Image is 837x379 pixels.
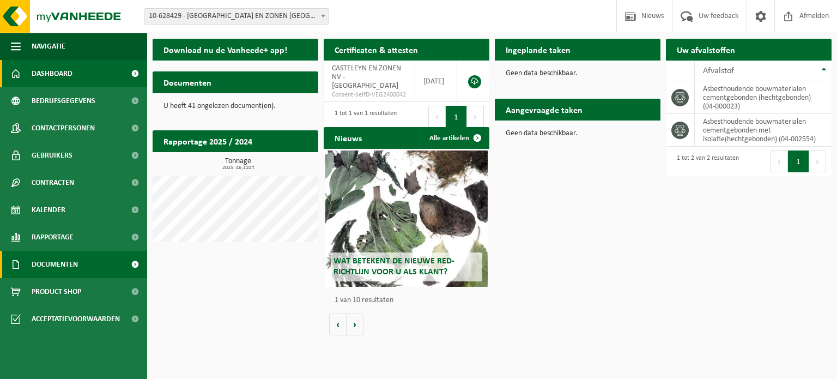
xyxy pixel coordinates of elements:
[32,169,74,196] span: Contracten
[32,278,81,305] span: Product Shop
[695,81,832,114] td: asbesthoudende bouwmaterialen cementgebonden (hechtgebonden) (04-000023)
[506,70,650,77] p: Geen data beschikbaar.
[695,114,832,147] td: asbesthoudende bouwmaterialen cementgebonden met isolatie(hechtgebonden) (04-002554)
[32,224,74,251] span: Rapportage
[237,152,317,173] a: Bekijk rapportage
[158,165,318,171] span: 2025: 46,110 t
[671,149,739,173] div: 1 tot 2 van 2 resultaten
[324,39,429,60] h2: Certificaten & attesten
[809,151,826,172] button: Next
[333,257,454,276] span: Wat betekent de nieuwe RED-richtlijn voor u als klant?
[771,151,788,172] button: Previous
[467,106,484,128] button: Next
[32,33,65,60] span: Navigatie
[32,251,78,278] span: Documenten
[329,105,397,129] div: 1 tot 1 van 1 resultaten
[329,314,347,335] button: Vorige
[446,106,467,128] button: 1
[332,64,401,90] span: CASTELEYN EN ZONEN NV - [GEOGRAPHIC_DATA]
[32,87,95,115] span: Bedrijfsgegevens
[153,71,222,93] h2: Documenten
[335,297,484,304] p: 1 van 10 resultaten
[32,115,95,142] span: Contactpersonen
[421,127,488,149] a: Alle artikelen
[32,196,65,224] span: Kalender
[428,106,446,128] button: Previous
[144,9,329,24] span: 10-628429 - CASTELEYN EN ZONEN NV - MEULEBEKE
[163,103,307,110] p: U heeft 41 ongelezen document(en).
[32,305,120,333] span: Acceptatievoorwaarden
[32,60,72,87] span: Dashboard
[495,39,581,60] h2: Ingeplande taken
[325,151,488,287] a: Wat betekent de nieuwe RED-richtlijn voor u als klant?
[144,8,329,25] span: 10-628429 - CASTELEYN EN ZONEN NV - MEULEBEKE
[415,61,457,102] td: [DATE]
[332,91,407,99] span: Consent-SelfD-VEG2400042
[32,142,72,169] span: Gebruikers
[347,314,363,335] button: Volgende
[506,130,650,137] p: Geen data beschikbaar.
[703,67,734,75] span: Afvalstof
[153,130,263,152] h2: Rapportage 2025 / 2024
[666,39,746,60] h2: Uw afvalstoffen
[153,39,298,60] h2: Download nu de Vanheede+ app!
[788,151,809,172] button: 1
[324,127,373,148] h2: Nieuws
[158,158,318,171] h3: Tonnage
[495,99,593,120] h2: Aangevraagde taken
